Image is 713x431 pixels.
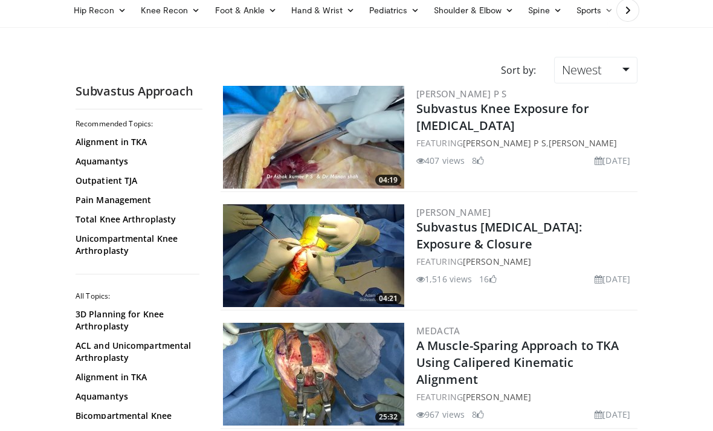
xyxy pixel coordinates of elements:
[463,256,531,267] a: [PERSON_NAME]
[76,155,196,167] a: Aquamantys
[416,206,491,218] a: [PERSON_NAME]
[416,337,619,387] a: A Muscle-Sparing Approach to TKA Using Calipered Kinematic Alignment
[416,88,507,100] a: [PERSON_NAME] P S
[223,323,404,426] img: 79992334-3ae6-45ec-80f5-af688f8136ae.300x170_q85_crop-smart_upscale.jpg
[76,194,196,206] a: Pain Management
[223,86,404,189] img: 6c8907e6-4ed5-4234-aa06-c09d24b4499e.300x170_q85_crop-smart_upscale.jpg
[492,57,545,83] div: Sort by:
[463,137,546,149] a: [PERSON_NAME] P S
[76,213,196,225] a: Total Knee Arthroplasty
[562,62,602,78] span: Newest
[554,57,637,83] a: Newest
[76,371,196,383] a: Alignment in TKA
[595,273,630,285] li: [DATE]
[76,175,196,187] a: Outpatient TJA
[223,323,404,426] a: 25:32
[416,390,635,403] div: FEATURING
[416,255,635,268] div: FEATURING
[76,233,196,257] a: Unicompartmental Knee Arthroplasty
[416,100,589,134] a: Subvastus Knee Exposure for [MEDICAL_DATA]
[416,273,472,285] li: 1,516 views
[416,137,635,149] div: FEATURING ,
[76,291,199,301] h2: All Topics:
[416,325,460,337] a: Medacta
[76,83,202,99] h2: Subvastus Approach
[375,412,401,423] span: 25:32
[223,204,404,307] a: 04:21
[76,390,196,403] a: Aquamantys
[595,408,630,421] li: [DATE]
[416,408,465,421] li: 967 views
[375,175,401,186] span: 04:19
[76,119,199,129] h2: Recommended Topics:
[472,408,484,421] li: 8
[223,204,404,307] img: 0b6aa124-54c8-4e60-8a40-d6089b24bd9e.300x170_q85_crop-smart_upscale.jpg
[463,391,531,403] a: [PERSON_NAME]
[549,137,617,149] a: [PERSON_NAME]
[479,273,496,285] li: 16
[76,340,196,364] a: ACL and Unicompartmental Arthroplasty
[472,154,484,167] li: 8
[416,154,465,167] li: 407 views
[76,308,196,332] a: 3D Planning for Knee Arthroplasty
[76,136,196,148] a: Alignment in TKA
[416,219,582,252] a: Subvastus [MEDICAL_DATA]: Exposure & Closure
[223,86,404,189] a: 04:19
[595,154,630,167] li: [DATE]
[375,293,401,304] span: 04:21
